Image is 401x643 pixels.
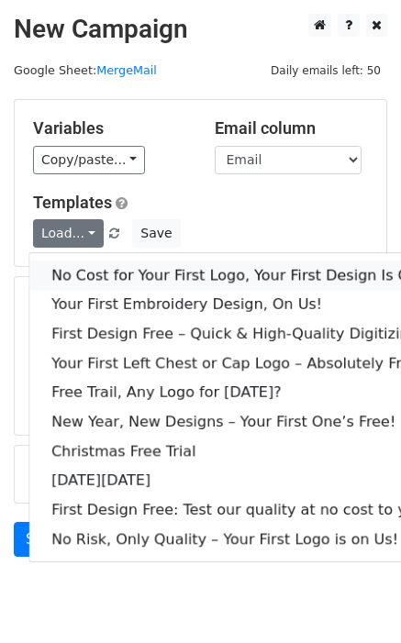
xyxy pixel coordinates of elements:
[264,61,387,81] span: Daily emails left: 50
[33,118,187,139] h5: Variables
[309,555,401,643] iframe: Chat Widget
[33,219,104,248] a: Load...
[14,14,387,45] h2: New Campaign
[14,63,157,77] small: Google Sheet:
[264,63,387,77] a: Daily emails left: 50
[33,146,145,174] a: Copy/paste...
[132,219,180,248] button: Save
[33,193,112,212] a: Templates
[215,118,369,139] h5: Email column
[96,63,157,77] a: MergeMail
[14,522,74,557] a: Send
